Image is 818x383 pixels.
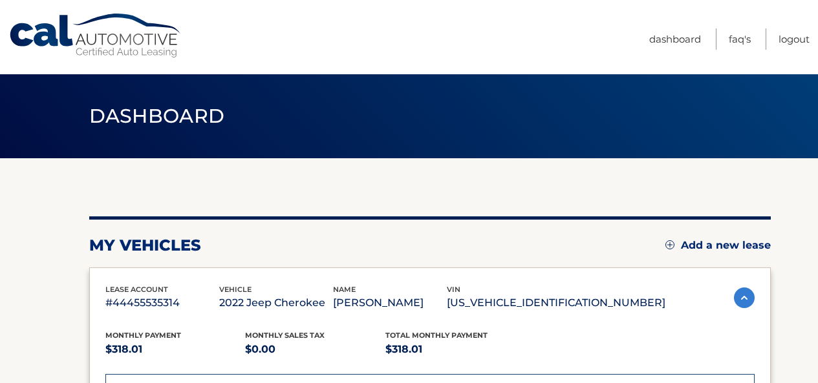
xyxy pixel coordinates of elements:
span: Dashboard [89,104,225,128]
span: lease account [105,285,168,294]
h2: my vehicles [89,236,201,255]
span: vin [447,285,460,294]
p: $318.01 [105,340,246,358]
span: vehicle [219,285,252,294]
img: accordion-active.svg [734,287,755,308]
p: $318.01 [385,340,526,358]
a: Logout [779,28,810,50]
span: Monthly sales Tax [245,331,325,340]
a: Add a new lease [665,239,771,252]
p: [PERSON_NAME] [333,294,447,312]
a: Dashboard [649,28,701,50]
img: add.svg [665,240,674,249]
p: #44455535314 [105,294,219,312]
span: Monthly Payment [105,331,181,340]
a: FAQ's [729,28,751,50]
span: Total Monthly Payment [385,331,488,340]
p: [US_VEHICLE_IDENTIFICATION_NUMBER] [447,294,665,312]
p: 2022 Jeep Cherokee [219,294,333,312]
a: Cal Automotive [8,13,183,59]
p: $0.00 [245,340,385,358]
span: name [333,285,356,294]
